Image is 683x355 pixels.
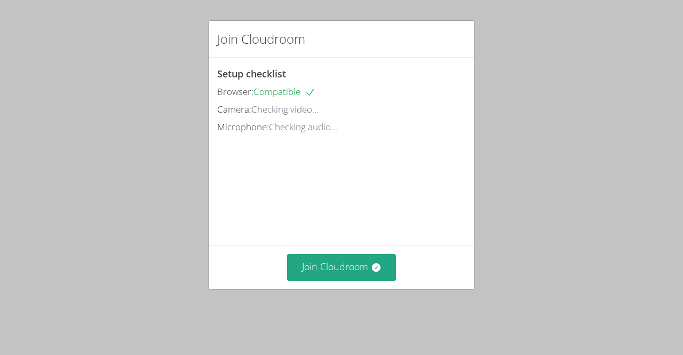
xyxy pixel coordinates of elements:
[269,121,337,133] span: Checking audio...
[253,85,315,98] span: Compatible
[217,67,286,80] span: Setup checklist
[217,121,269,133] span: Microphone:
[217,85,253,98] span: Browser:
[251,103,319,115] span: Checking video...
[287,254,396,280] button: Join Cloudroom
[217,103,251,115] span: Camera:
[217,29,305,49] h2: Join Cloudroom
